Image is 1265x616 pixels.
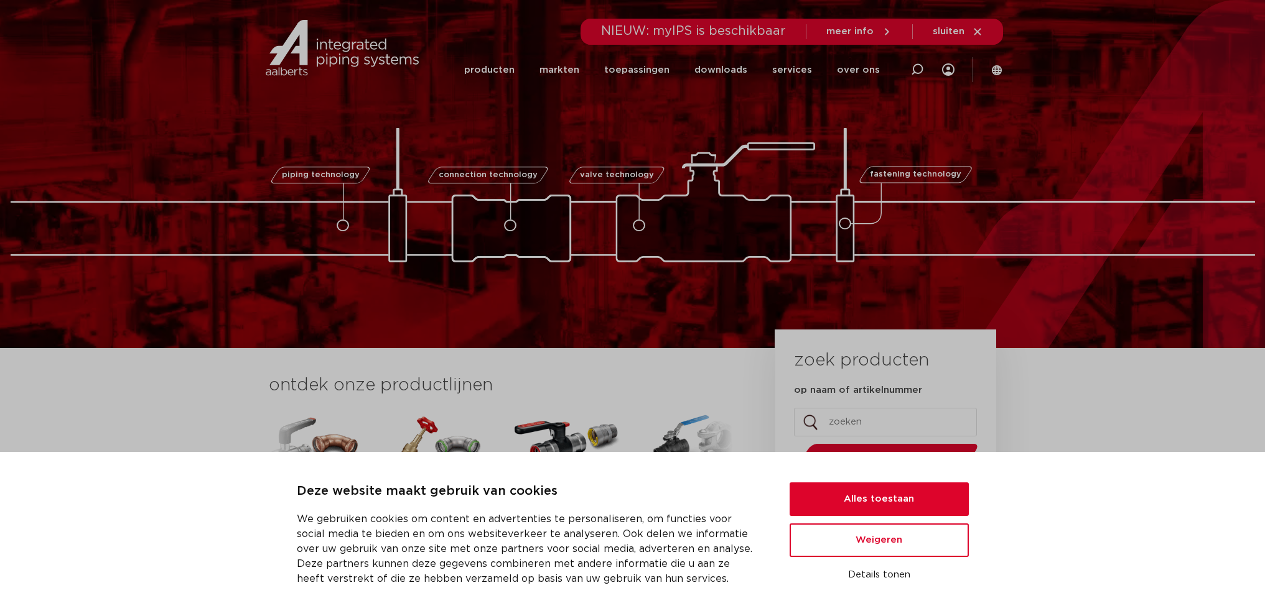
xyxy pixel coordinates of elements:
span: fastening technology [870,171,961,179]
span: NIEUW: myIPS is beschikbaar [601,25,786,37]
input: zoeken [794,408,977,436]
nav: Menu [464,46,880,94]
button: zoeken [790,443,983,474]
a: markten [539,46,579,94]
a: meer info [826,26,892,37]
label: op naam of artikelnummer [794,384,922,397]
span: sluiten [933,27,964,36]
span: valve technology [580,171,654,179]
h3: zoek producten [794,348,929,373]
a: toepassingen [604,46,670,94]
button: Details tonen [790,564,969,586]
a: over ons [837,46,880,94]
a: VSHShurjoint [642,410,754,600]
button: Weigeren [790,523,969,557]
button: Alles toestaan [790,482,969,516]
a: services [772,46,812,94]
a: downloads [694,46,747,94]
p: Deze website maakt gebruik van cookies [297,482,760,502]
span: piping technology [282,171,360,179]
a: sluiten [933,26,983,37]
a: producten [464,46,515,94]
span: meer info [826,27,874,36]
p: We gebruiken cookies om content en advertenties te personaliseren, om functies voor social media ... [297,512,760,586]
a: VSHPowerPress [511,410,623,600]
a: VSHXPress [250,410,362,600]
h3: ontdek onze productlijnen [269,373,733,398]
a: VSHSudoPress [381,410,493,600]
span: connection technology [438,171,537,179]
